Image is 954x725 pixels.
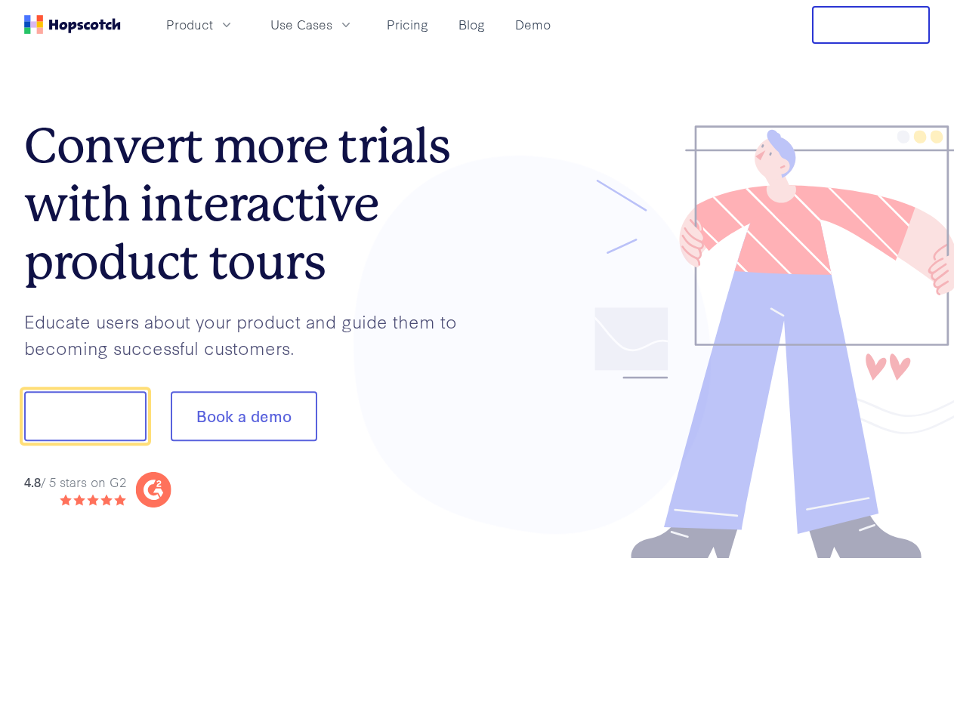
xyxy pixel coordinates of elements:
[24,392,147,442] button: Show me!
[166,15,213,34] span: Product
[24,473,126,492] div: / 5 stars on G2
[270,15,332,34] span: Use Cases
[171,392,317,442] button: Book a demo
[24,15,121,34] a: Home
[812,6,930,44] button: Free Trial
[452,12,491,37] a: Blog
[381,12,434,37] a: Pricing
[157,12,243,37] button: Product
[509,12,557,37] a: Demo
[24,308,477,360] p: Educate users about your product and guide them to becoming successful customers.
[261,12,363,37] button: Use Cases
[24,473,41,490] strong: 4.8
[24,117,477,291] h1: Convert more trials with interactive product tours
